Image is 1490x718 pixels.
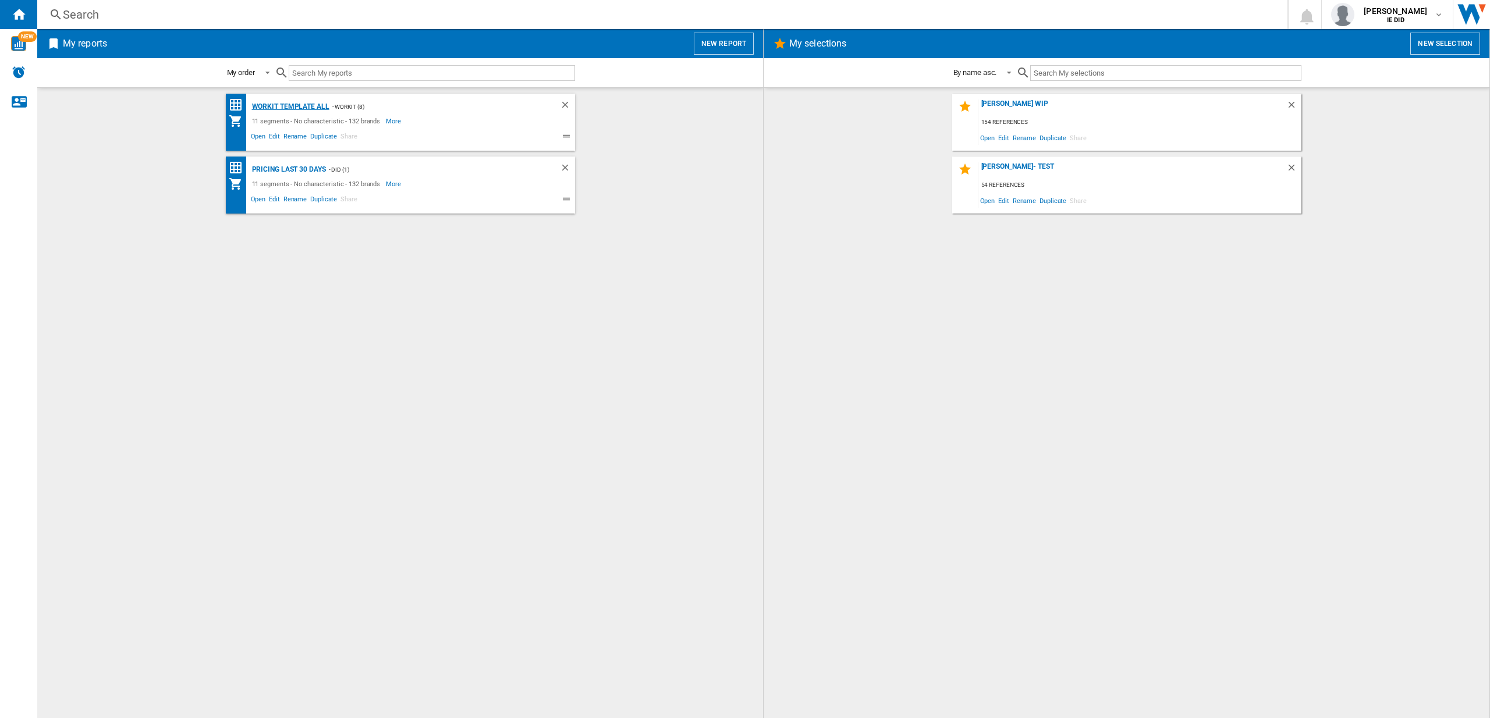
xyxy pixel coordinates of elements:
span: Edit [267,194,282,208]
span: More [386,114,403,128]
span: Share [1068,130,1088,145]
span: Edit [996,130,1011,145]
div: My Assortment [229,114,249,128]
div: Delete [560,99,575,114]
span: NEW [18,31,37,42]
span: Rename [1011,130,1038,145]
span: [PERSON_NAME] [1364,5,1427,17]
button: New selection [1410,33,1480,55]
span: Rename [1011,193,1038,208]
span: Duplicate [308,194,339,208]
div: Delete [1286,162,1301,178]
span: Rename [282,131,308,145]
div: 154 references [978,115,1301,130]
span: Share [339,131,359,145]
span: Share [339,194,359,208]
span: Duplicate [1038,193,1068,208]
div: 54 references [978,178,1301,193]
h2: My reports [61,33,109,55]
button: New report [694,33,754,55]
div: 11 segments - No characteristic - 132 brands [249,114,386,128]
span: Duplicate [1038,130,1068,145]
span: Open [249,131,268,145]
input: Search My reports [289,65,575,81]
div: Delete [1286,99,1301,115]
div: - DID (1) [326,162,537,177]
span: Open [978,193,997,208]
div: Workit Template All [249,99,329,114]
img: profile.jpg [1331,3,1354,26]
span: Edit [996,193,1011,208]
div: 11 segments - No characteristic - 132 brands [249,177,386,191]
div: Search [63,6,1257,23]
span: Share [1068,193,1088,208]
span: Duplicate [308,131,339,145]
div: By name asc. [953,68,997,77]
span: Open [249,194,268,208]
div: Delete [560,162,575,177]
span: Rename [282,194,308,208]
h2: My selections [787,33,849,55]
div: Pricing Last 30 days [249,162,326,177]
div: - Workit (8) [329,99,537,114]
img: alerts-logo.svg [12,65,26,79]
span: Edit [267,131,282,145]
img: wise-card.svg [11,36,26,51]
input: Search My selections [1030,65,1301,81]
div: My order [227,68,255,77]
div: [PERSON_NAME] WIP [978,99,1286,115]
span: Open [978,130,997,145]
b: IE DID [1387,16,1404,24]
div: My Assortment [229,177,249,191]
div: Price Matrix [229,161,249,175]
div: [PERSON_NAME]- Test [978,162,1286,178]
span: More [386,177,403,191]
div: Price Matrix [229,98,249,112]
